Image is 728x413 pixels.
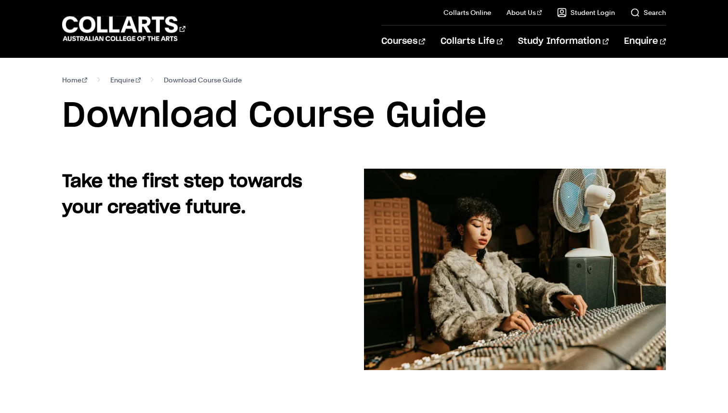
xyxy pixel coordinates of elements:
a: Collarts Online [443,8,491,17]
a: Courses [381,26,425,57]
span: Download Course Guide [164,73,242,87]
a: Home [62,73,88,87]
a: Student Login [557,8,615,17]
a: About Us [507,8,542,17]
a: Enquire [110,73,141,87]
a: Collarts Life [441,26,503,57]
div: Go to homepage [62,15,185,42]
a: Enquire [624,26,666,57]
strong: Take the first step towards your creative future. [62,173,302,216]
a: Study Information [518,26,609,57]
h1: Download Course Guide [62,94,666,138]
a: Search [630,8,666,17]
